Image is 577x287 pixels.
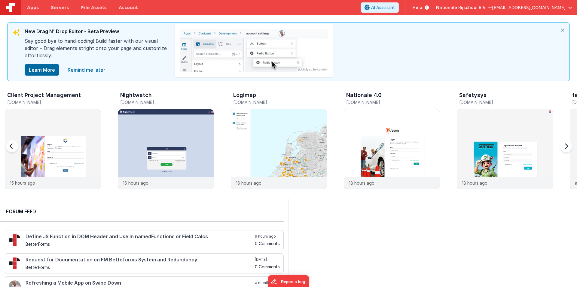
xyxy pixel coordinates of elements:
[51,5,69,11] span: Servers
[346,100,440,105] h5: [DOMAIN_NAME]
[81,5,107,11] span: File Assets
[255,264,280,269] h5: 0 Comments
[26,234,254,239] h4: Define JS Function in DOM Header and Use in namedFunctions or Field Calcs
[233,92,256,98] h3: Logimap
[5,253,284,273] a: Request for Documentation on FM Betteforms System and Redundancy BetterForms [DATE] 0 Comments
[459,92,487,98] h3: Safetysys
[9,234,21,246] img: 295_2.png
[255,241,280,246] h5: 0 Comments
[25,64,59,76] button: Learn More
[371,5,395,11] span: AI Assistant
[7,92,81,98] h3: Client Project Management
[26,257,254,263] h4: Request for Documentation on FM Betteforms System and Redundancy
[346,92,382,98] h3: Nationale 4.0
[5,230,284,250] a: Define JS Function in DOM Header and Use in namedFunctions or Field Calcs BetterForms 9 hours ago...
[556,23,569,37] i: close
[413,5,422,11] span: Help
[236,180,261,186] p: 16 hours ago
[64,64,109,76] a: close
[255,280,280,285] h5: a month ago
[459,100,553,105] h5: [DOMAIN_NAME]
[6,208,278,215] h2: Forum Feed
[123,180,148,186] p: 16 hours ago
[120,92,152,98] h3: Nightwatch
[255,257,280,262] h5: [DATE]
[26,265,254,270] h5: BetterForms
[7,100,101,105] h5: [DOMAIN_NAME]
[9,257,21,269] img: 295_2.png
[436,5,492,11] span: Nationale Rijschool B.V. —
[233,100,327,105] h5: [DOMAIN_NAME]
[492,5,566,11] span: [EMAIL_ADDRESS][DOMAIN_NAME]
[27,5,39,11] span: Apps
[255,234,280,239] h5: 9 hours ago
[26,280,254,286] h4: Refreshing a Mobile App on Swipe Down
[25,37,169,64] div: Say good bye to hand-coding! Build faster with our visual editor – Drag elements stright onto you...
[349,180,374,186] p: 18 hours ago
[25,28,169,37] div: New Drag N' Drop Editor - Beta Preview
[361,2,399,13] button: AI Assistant
[26,242,254,246] h5: BetterForms
[462,180,487,186] p: 18 hours ago
[436,5,572,11] button: Nationale Rijschool B.V. — [EMAIL_ADDRESS][DOMAIN_NAME]
[120,100,214,105] h5: [DOMAIN_NAME]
